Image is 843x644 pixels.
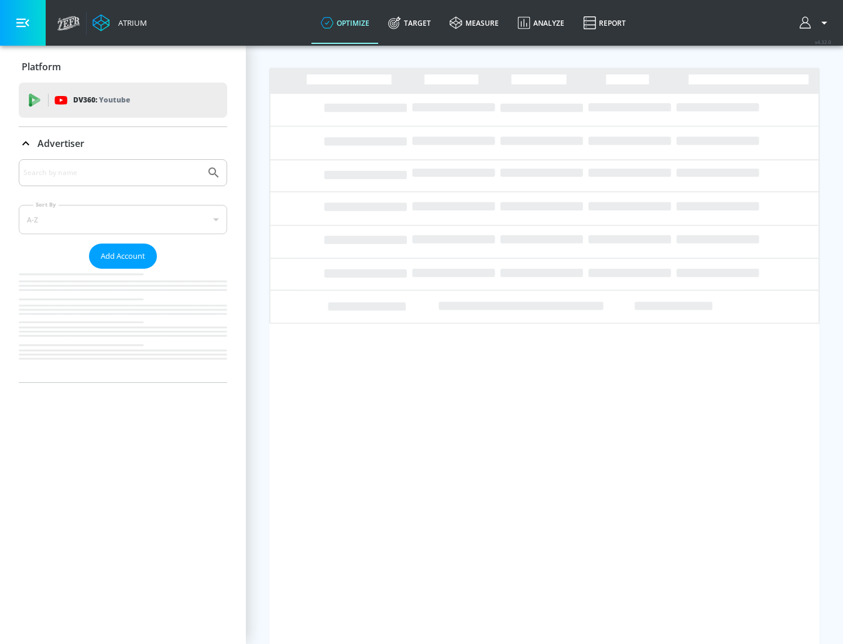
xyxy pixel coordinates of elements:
a: optimize [311,2,379,44]
span: Add Account [101,249,145,263]
p: DV360: [73,94,130,107]
nav: list of Advertiser [19,269,227,382]
p: Advertiser [37,137,84,150]
div: Platform [19,50,227,83]
div: Advertiser [19,159,227,382]
div: DV360: Youtube [19,83,227,118]
button: Add Account [89,244,157,269]
a: measure [440,2,508,44]
div: A-Z [19,205,227,234]
a: Target [379,2,440,44]
p: Youtube [99,94,130,106]
div: Advertiser [19,127,227,160]
div: Atrium [114,18,147,28]
a: Atrium [92,14,147,32]
p: Platform [22,60,61,73]
input: Search by name [23,165,201,180]
a: Report [574,2,635,44]
span: v 4.32.0 [815,39,831,45]
a: Analyze [508,2,574,44]
label: Sort By [33,201,59,208]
